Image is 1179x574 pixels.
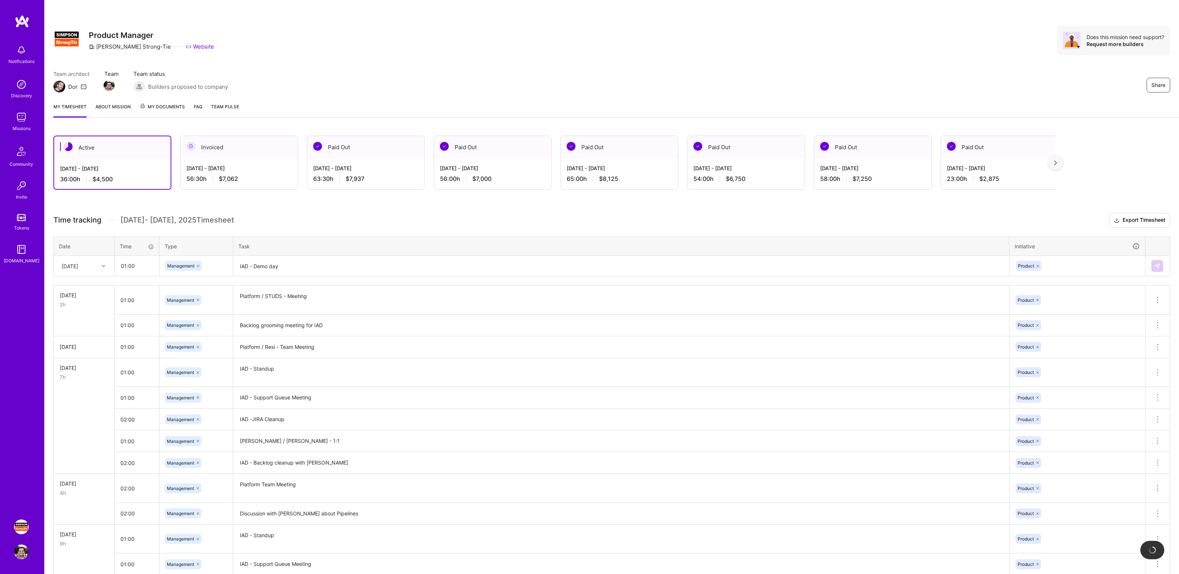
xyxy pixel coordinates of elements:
[234,453,1008,473] textarea: IAD - Backlog cleanup with [PERSON_NAME]
[234,256,1008,276] textarea: IAD - Demo day
[95,103,131,118] a: About Mission
[1018,370,1034,375] span: Product
[472,175,491,183] span: $7,000
[947,164,1052,172] div: [DATE] - [DATE]
[1018,395,1034,400] span: Product
[14,110,29,125] img: teamwork
[1018,263,1034,269] span: Product
[1018,486,1034,491] span: Product
[234,315,1008,336] textarea: Backlog grooming meeting for IAD
[234,409,1008,430] textarea: IAD -JIRA Cleanup
[10,160,33,168] div: Community
[14,77,29,92] img: discovery
[688,136,805,158] div: Paid Out
[1018,344,1034,350] span: Product
[11,92,32,99] div: Discovery
[186,164,292,172] div: [DATE] - [DATE]
[313,142,322,151] img: Paid Out
[115,453,159,473] input: HH:MM
[62,262,78,270] div: [DATE]
[947,175,1052,183] div: 23:00 h
[234,359,1008,386] textarea: IAD - Standup
[133,70,228,78] span: Team status
[233,237,1010,256] th: Task
[1154,263,1160,269] img: Submit
[115,529,159,549] input: HH:MM
[1018,297,1034,303] span: Product
[234,525,1008,553] textarea: IAD - Standup
[60,343,108,351] div: [DATE]
[60,373,108,381] div: 7h
[167,511,194,516] span: Management
[211,104,239,109] span: Team Pulse
[12,545,31,559] a: User Avatar
[115,256,159,276] input: HH:MM
[1114,217,1120,224] i: icon Download
[115,554,159,574] input: HH:MM
[219,175,238,183] span: $7,062
[115,337,159,357] input: HH:MM
[234,431,1008,451] textarea: [PERSON_NAME] / [PERSON_NAME] - 1:1
[820,142,829,151] img: Paid Out
[167,417,194,422] span: Management
[54,237,115,256] th: Date
[167,460,194,466] span: Management
[307,136,424,158] div: Paid Out
[17,214,26,221] img: tokens
[313,164,419,172] div: [DATE] - [DATE]
[194,103,202,118] a: FAQ
[53,26,80,52] img: Company Logo
[53,216,101,225] span: Time tracking
[979,175,999,183] span: $2,875
[234,286,1008,314] textarea: Platform / STUDS - Meeting
[1148,546,1157,554] img: loading
[140,103,185,118] a: My Documents
[167,536,194,542] span: Management
[115,388,159,407] input: HH:MM
[1018,511,1034,516] span: Product
[8,57,35,65] div: Notifications
[599,175,618,183] span: $8,125
[820,164,926,172] div: [DATE] - [DATE]
[104,80,115,91] img: Team Member Avatar
[133,81,145,92] img: Builders proposed to company
[14,178,29,193] img: Invite
[104,79,114,92] a: Team Member Avatar
[13,125,31,132] div: Missions
[1109,213,1170,228] button: Export Timesheet
[160,237,233,256] th: Type
[211,103,239,118] a: Team Pulse
[60,165,165,172] div: [DATE] - [DATE]
[4,257,39,265] div: [DOMAIN_NAME]
[1018,536,1034,542] span: Product
[440,175,545,183] div: 56:00 h
[60,531,108,538] div: [DATE]
[115,431,159,451] input: HH:MM
[16,193,27,201] div: Invite
[1063,32,1081,49] img: Avatar
[1015,242,1140,251] div: Initiative
[89,44,95,50] i: icon CompanyGray
[54,136,171,159] div: Active
[115,504,159,523] input: HH:MM
[60,540,108,547] div: 9h
[60,364,108,372] div: [DATE]
[167,561,194,567] span: Management
[167,263,195,269] span: Management
[440,164,545,172] div: [DATE] - [DATE]
[167,486,194,491] span: Management
[167,395,194,400] span: Management
[115,363,159,382] input: HH:MM
[1151,260,1164,272] div: null
[186,142,195,151] img: Invoiced
[567,175,672,183] div: 65:00 h
[115,315,159,335] input: HH:MM
[567,142,575,151] img: Paid Out
[693,164,799,172] div: [DATE] - [DATE]
[814,136,931,158] div: Paid Out
[120,242,154,250] div: Time
[14,545,29,559] img: User Avatar
[12,519,31,534] a: Simpson Strong-Tie: Product Manager
[186,43,214,50] a: Website
[14,242,29,257] img: guide book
